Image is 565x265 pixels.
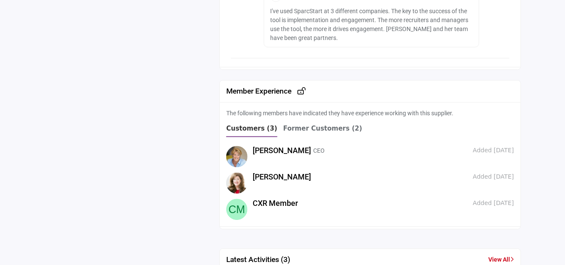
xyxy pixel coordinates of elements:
[226,172,248,194] div: Jenn C.
[253,199,298,208] h3: CXR Member
[253,146,311,155] a: [PERSON_NAME]
[226,172,248,194] img: image
[226,255,290,264] h2: Latest Activities (3)
[226,146,248,167] div: Maury H.
[271,7,473,43] p: I've used SparcStart at 3 different companies. The key to the success of the tool is implementati...
[473,147,514,154] span: Added [DATE]
[253,172,311,181] a: [PERSON_NAME]
[489,255,514,264] a: View All
[226,125,277,132] b: Customers (3)
[226,199,248,220] img: image
[283,125,362,132] b: Former Customers (2)
[313,146,325,155] p: CEO
[226,146,248,167] img: image
[473,173,514,180] span: Added [DATE]
[473,199,514,206] span: Added [DATE]
[226,109,453,118] p: The following members have indicated they have experience working with this supplier.
[226,87,306,96] h2: Member Experience
[226,199,248,220] div: CXR Member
